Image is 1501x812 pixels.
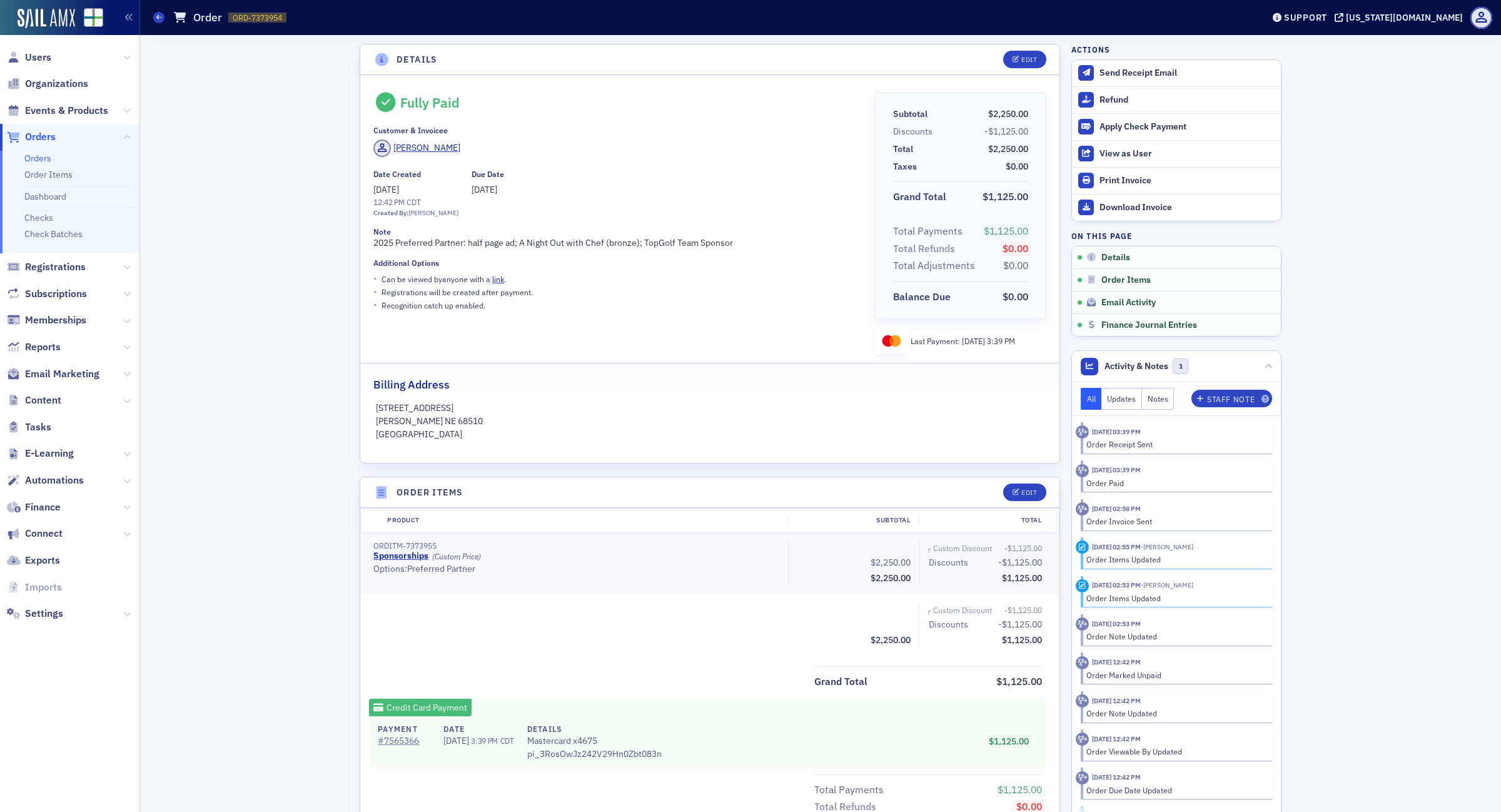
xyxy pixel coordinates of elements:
[1003,290,1028,303] span: $0.00
[893,224,967,239] span: Total Payments
[1076,502,1089,515] div: Activity
[1006,161,1028,172] span: $0.00
[1086,708,1263,719] div: Order Note Updated
[25,500,61,514] span: Finance
[1021,56,1037,63] div: Edit
[1092,619,1141,628] time: 5/14/2025 02:53 PM
[7,607,63,621] a: Settings
[25,607,63,621] span: Settings
[893,108,927,121] div: Subtotal
[24,212,53,223] a: Checks
[75,8,103,29] a: View Homepage
[1081,388,1102,410] button: All
[929,618,968,631] div: Discounts
[373,258,439,268] div: Additional Options
[929,618,973,631] span: Discounts
[919,515,1050,525] div: Total
[7,527,63,540] a: Connect
[871,572,911,584] span: $2,250.00
[893,108,932,121] span: Subtotal
[1086,515,1263,527] div: Order Invoice Sent
[814,674,867,689] div: Grand Total
[84,8,103,28] img: SailAMX
[1076,425,1089,439] div: Activity
[1092,427,1141,436] time: 7/25/2025 03:39 PM
[1072,86,1281,113] button: Refund
[1099,94,1275,106] div: Refund
[1086,439,1263,450] div: Order Receipt Sent
[1092,465,1141,474] time: 7/25/2025 03:39 PM
[400,94,460,111] div: Fully Paid
[1470,7,1492,29] span: Profile
[7,420,51,434] a: Tasks
[1086,669,1263,681] div: Order Marked Unpaid
[7,581,62,594] a: Imports
[1101,252,1130,263] span: Details
[527,723,662,734] h4: Details
[879,332,904,350] img: mastercard
[7,393,61,407] a: Content
[998,619,1042,630] span: -$1,125.00
[1101,388,1142,410] button: Updates
[1086,554,1263,565] div: Order Items Updated
[397,486,463,499] h4: Order Items
[1071,44,1110,55] h4: Actions
[1076,540,1089,554] div: Activity
[1076,694,1089,708] div: Activity
[193,10,222,25] h1: Order
[1099,121,1275,133] div: Apply Check Payment
[989,736,1029,747] span: $1,125.00
[25,77,88,91] span: Organizations
[373,208,408,217] span: Created By:
[1076,579,1089,592] div: Activity
[376,428,1044,441] p: [GEOGRAPHIC_DATA]
[1021,489,1037,496] div: Edit
[498,736,514,746] span: CDT
[814,674,872,689] span: Grand Total
[929,556,973,569] span: Discounts
[443,723,513,734] h4: Date
[1142,388,1175,410] button: Notes
[393,141,460,155] div: [PERSON_NAME]
[382,287,533,298] p: Registrations will be created after payment.
[376,415,1044,428] p: [PERSON_NAME] NE 68510
[25,474,84,487] span: Automations
[893,290,951,305] div: Balance Due
[7,340,61,354] a: Reports
[378,734,430,748] a: #7565366
[7,367,99,381] a: Email Marketing
[1092,773,1141,781] time: 5/2/2025 12:42 PM
[893,241,959,256] span: Total Refunds
[373,227,391,236] div: Note
[1099,148,1275,160] div: View as User
[25,260,86,274] span: Registrations
[25,287,87,301] span: Subscriptions
[24,191,66,202] a: Dashboard
[893,258,975,273] div: Total Adjustments
[984,126,1028,137] span: -$1,125.00
[25,130,56,144] span: Orders
[233,13,282,23] span: ORD-7373954
[893,190,946,205] div: Grand Total
[7,474,84,487] a: Automations
[7,287,87,301] a: Subscriptions
[1101,320,1197,331] span: Finance Journal Entries
[1284,12,1327,23] div: Support
[1072,113,1281,140] button: Apply Check Payment
[18,9,75,29] img: SailAMX
[373,170,421,179] div: Date Created
[1002,572,1042,584] span: $1,125.00
[893,258,979,273] span: Total Adjustments
[893,125,932,138] div: Discounts
[25,340,61,354] span: Reports
[1072,60,1281,86] button: Send Receipt Email
[996,675,1042,688] span: $1,125.00
[1071,230,1281,241] h4: On this page
[893,143,917,156] span: Total
[471,736,498,746] span: 3:39 PM
[25,527,63,540] span: Connect
[1099,202,1275,213] div: Download Invoice
[7,130,56,144] a: Orders
[933,542,996,554] span: Custom Discount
